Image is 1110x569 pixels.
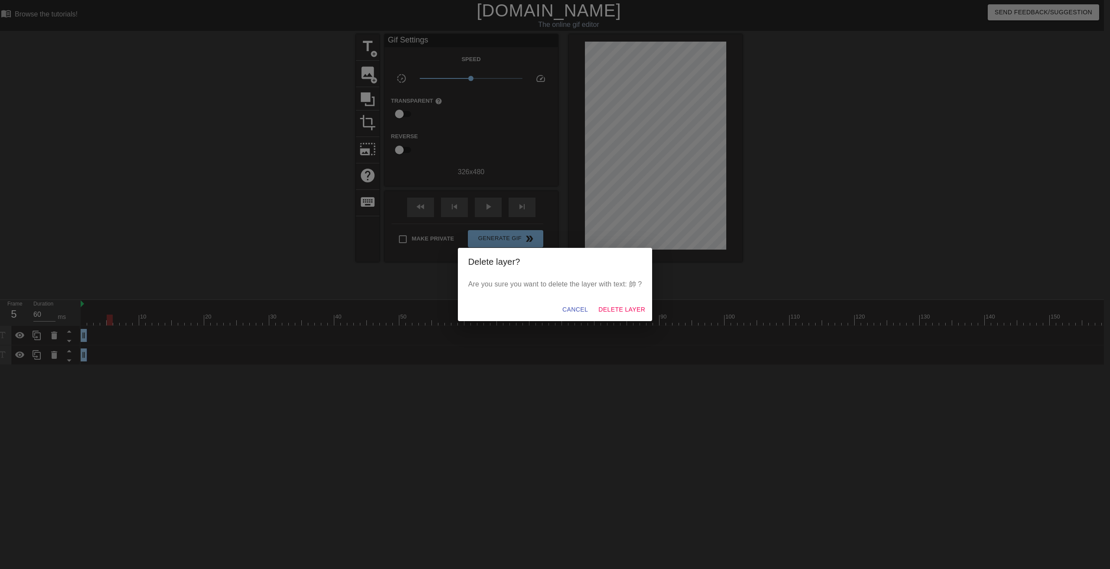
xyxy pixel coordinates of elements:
h2: Delete layer? [468,255,642,269]
p: Are you sure you want to delete the layer with text: 帥 ? [468,279,642,289]
span: Cancel [562,304,588,315]
button: Cancel [559,302,591,318]
span: Delete Layer [598,304,645,315]
button: Delete Layer [595,302,649,318]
